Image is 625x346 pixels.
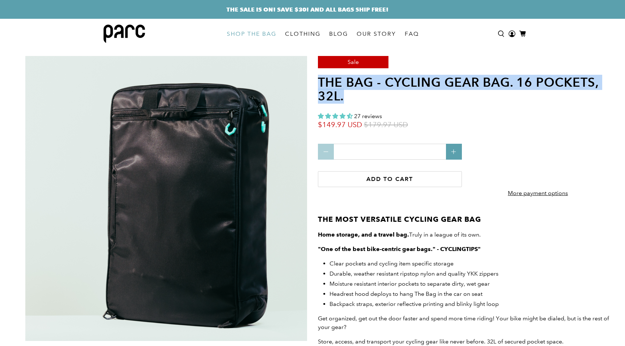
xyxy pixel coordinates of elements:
[329,290,482,297] span: Headrest hood deploys to hang The Bag in the car on seat
[222,19,423,49] nav: main navigation
[226,5,388,14] a: THE SALE IS ON! SAVE $30! AND ALL BAGS SHIP FREE!
[400,24,423,44] a: FAQ
[352,24,400,44] a: OUR STORY
[318,246,481,252] strong: "One of the best bike-centric gear bags." - CYCLINGTIPS"
[348,59,359,65] span: Sale
[318,315,609,330] span: Get organized, get out the door faster and spend more time riding! Your bike might be dialed, but...
[480,184,595,207] a: More payment options
[318,75,614,103] h1: THE BAG - cycling gear bag. 16 pockets, 32L.
[318,120,362,129] span: $149.97 USD
[322,231,481,238] span: Truly in a league of its own.
[364,120,408,129] span: $179.97 USD
[318,113,353,120] span: 4.33 stars
[329,270,498,277] span: Durable, weather resistant ripstop nylon and quality YKK zippers
[222,24,281,44] a: SHOP THE BAG
[318,215,481,224] strong: THE MOST VERSATILE CYCLING GEAR BAG
[25,56,311,341] img: Rear view of Parc cycling gear bag standing upright with backpack straps tucked away in a pocket ...
[322,231,409,238] strong: ome storage, and a travel bag.
[281,24,325,44] a: CLOTHING
[318,338,564,345] span: Store, access, and transport your cycling gear like never before. 32L of secured pocket space.
[318,231,322,238] strong: H
[325,24,352,44] a: BLOG
[354,113,382,120] span: 27 reviews
[366,176,413,182] span: Add to cart
[329,260,454,267] span: Clear pockets and cycling item specific storage
[329,300,499,307] span: Backpack straps, exterior reflective printing and blinky light loop
[318,171,462,187] button: Add to cart
[329,280,490,287] span: Moisture resistant interior pockets to separate dirty, wet gear
[103,25,145,43] img: parc bag logo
